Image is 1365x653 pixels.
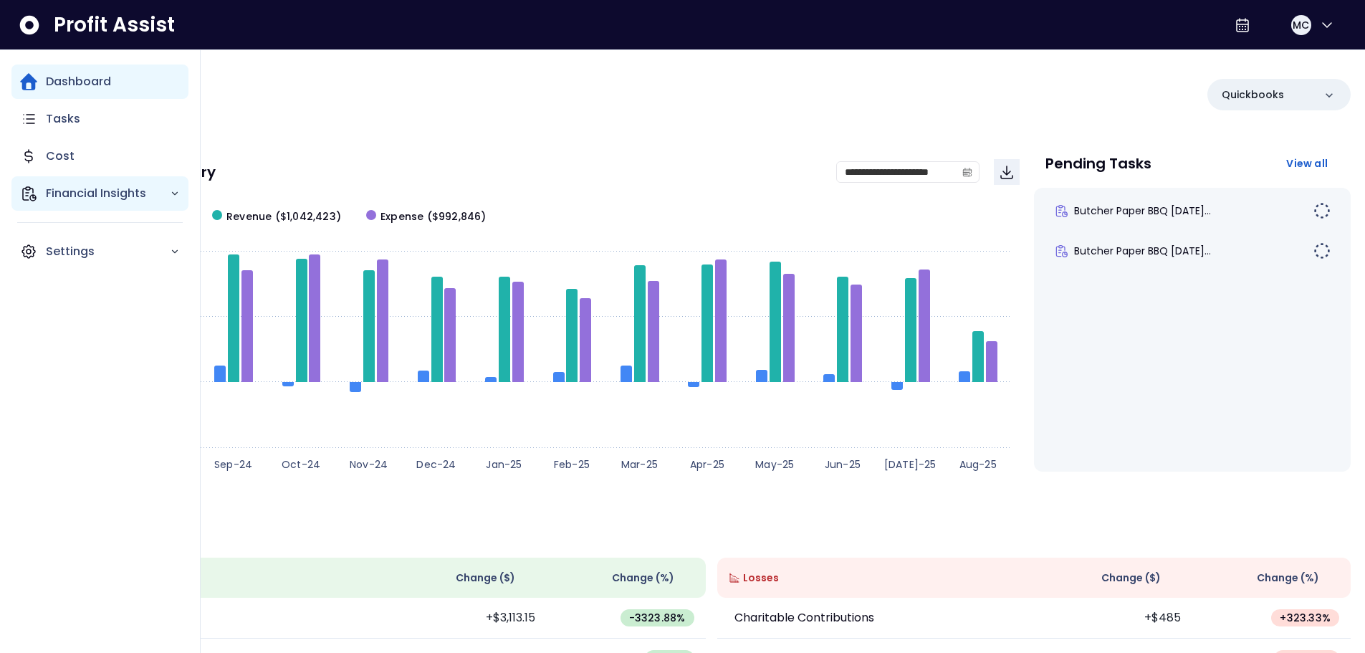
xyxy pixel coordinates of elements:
span: Expense ($992,846) [380,209,487,224]
button: View all [1275,151,1339,176]
text: Jun-25 [825,457,861,472]
span: Change ( $ ) [1101,571,1161,586]
span: MC [1293,18,1309,32]
td: +$3,113.15 [388,598,547,639]
p: Wins & Losses [72,526,1351,540]
text: Apr-25 [690,457,724,472]
text: Jan-25 [486,457,522,472]
span: View all [1286,156,1328,171]
text: May-25 [755,457,794,472]
p: Settings [46,243,170,260]
span: Losses [743,571,779,586]
span: Butcher Paper BBQ [DATE]... [1074,244,1211,258]
span: Change (%) [1257,571,1319,586]
text: Feb-25 [554,457,590,472]
text: Mar-25 [621,457,658,472]
img: Not yet Started [1313,202,1331,219]
text: [DATE]-25 [884,457,937,472]
span: + 323.33 % [1280,611,1331,625]
span: Profit Assist [54,12,175,38]
span: Change (%) [612,571,674,586]
text: Oct-24 [282,457,320,472]
text: Dec-24 [416,457,456,472]
p: Pending Tasks [1045,156,1151,171]
text: Nov-24 [350,457,388,472]
p: Financial Insights [46,185,170,202]
img: Not yet Started [1313,242,1331,259]
text: Aug-25 [959,457,997,472]
p: Dashboard [46,73,111,90]
p: Cost [46,148,75,165]
span: Butcher Paper BBQ [DATE]... [1074,204,1211,218]
span: Change ( $ ) [456,571,515,586]
p: Charitable Contributions [734,609,874,626]
p: Tasks [46,110,80,128]
p: Quickbooks [1222,87,1284,103]
span: Revenue ($1,042,423) [226,209,341,224]
span: -3323.88 % [629,611,686,625]
button: Download [994,159,1020,185]
td: +$485 [1034,598,1192,639]
text: Sep-24 [214,457,252,472]
svg: calendar [962,167,972,177]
